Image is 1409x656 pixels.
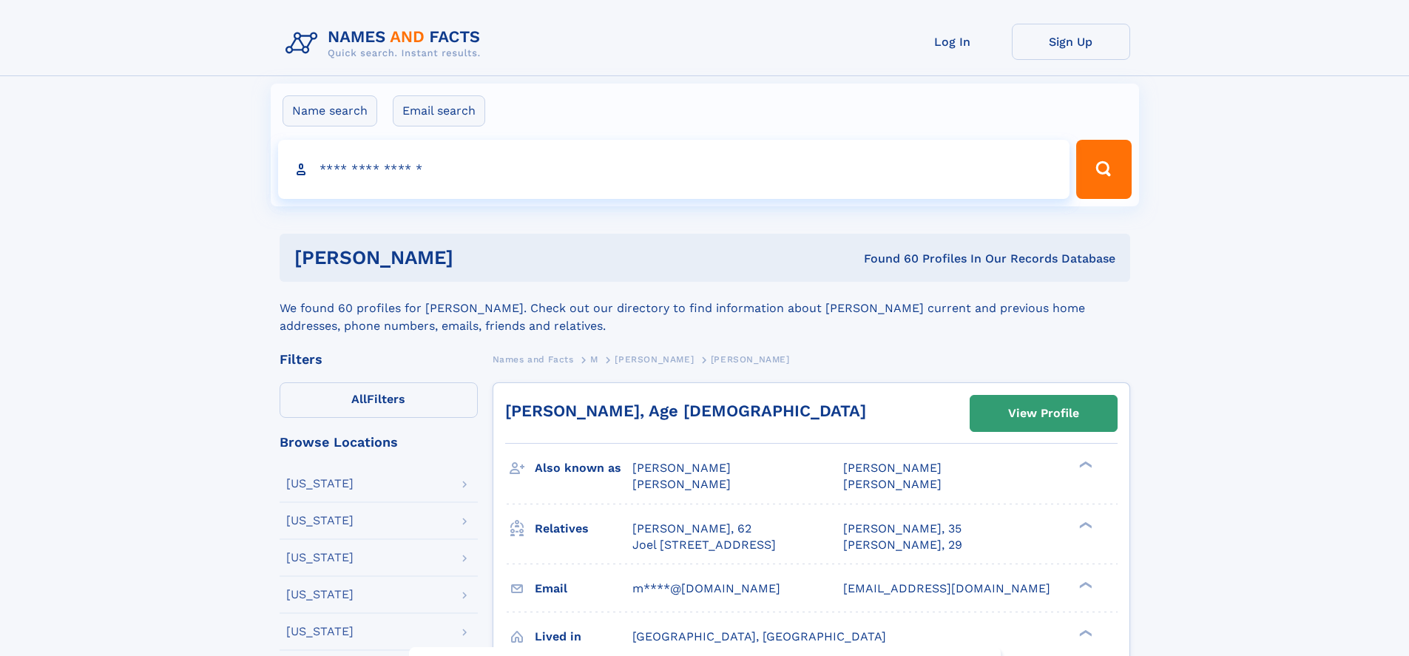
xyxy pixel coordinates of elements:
[1008,396,1079,430] div: View Profile
[280,382,478,418] label: Filters
[615,350,694,368] a: [PERSON_NAME]
[286,552,354,564] div: [US_STATE]
[711,354,790,365] span: [PERSON_NAME]
[278,140,1070,199] input: search input
[505,402,866,420] a: [PERSON_NAME], Age [DEMOGRAPHIC_DATA]
[294,248,659,267] h1: [PERSON_NAME]
[286,515,354,527] div: [US_STATE]
[1076,140,1131,199] button: Search Button
[590,354,598,365] span: M
[1075,628,1093,638] div: ❯
[286,626,354,638] div: [US_STATE]
[843,537,962,553] a: [PERSON_NAME], 29
[843,461,942,475] span: [PERSON_NAME]
[632,477,731,491] span: [PERSON_NAME]
[493,350,574,368] a: Names and Facts
[590,350,598,368] a: M
[280,353,478,366] div: Filters
[280,436,478,449] div: Browse Locations
[286,589,354,601] div: [US_STATE]
[632,461,731,475] span: [PERSON_NAME]
[632,521,751,537] a: [PERSON_NAME], 62
[632,629,886,643] span: [GEOGRAPHIC_DATA], [GEOGRAPHIC_DATA]
[535,624,632,649] h3: Lived in
[535,516,632,541] h3: Relatives
[535,576,632,601] h3: Email
[658,251,1115,267] div: Found 60 Profiles In Our Records Database
[843,477,942,491] span: [PERSON_NAME]
[893,24,1012,60] a: Log In
[286,478,354,490] div: [US_STATE]
[1075,580,1093,589] div: ❯
[632,537,776,553] a: Joel [STREET_ADDRESS]
[615,354,694,365] span: [PERSON_NAME]
[351,392,367,406] span: All
[283,95,377,126] label: Name search
[843,521,962,537] a: [PERSON_NAME], 35
[393,95,485,126] label: Email search
[843,581,1050,595] span: [EMAIL_ADDRESS][DOMAIN_NAME]
[280,282,1130,335] div: We found 60 profiles for [PERSON_NAME]. Check out our directory to find information about [PERSON...
[1075,520,1093,530] div: ❯
[970,396,1117,431] a: View Profile
[280,24,493,64] img: Logo Names and Facts
[1012,24,1130,60] a: Sign Up
[535,456,632,481] h3: Also known as
[1075,460,1093,470] div: ❯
